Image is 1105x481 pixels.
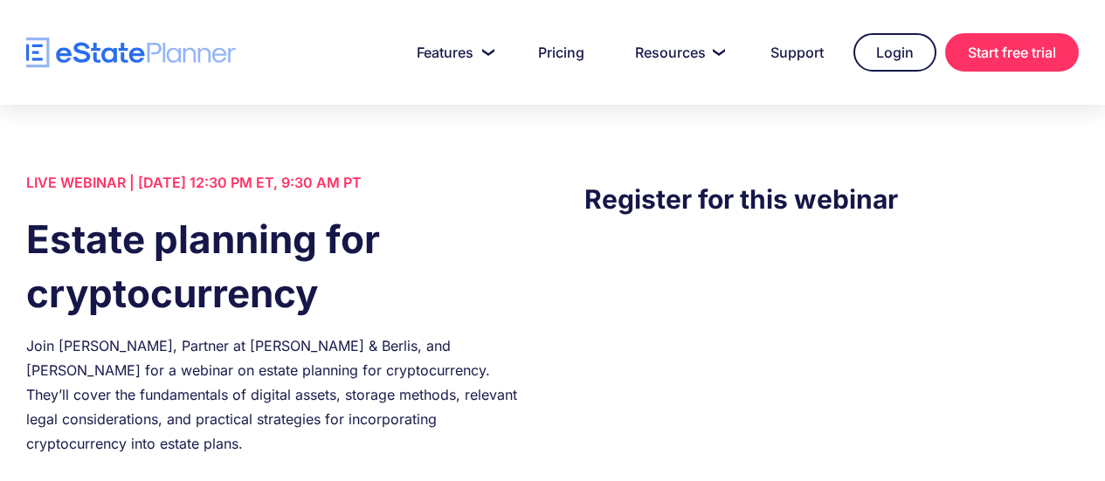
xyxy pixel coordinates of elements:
[517,35,605,70] a: Pricing
[396,35,508,70] a: Features
[26,170,521,195] div: LIVE WEBINAR | [DATE] 12:30 PM ET, 9:30 AM PT
[614,35,741,70] a: Resources
[853,33,936,72] a: Login
[26,212,521,320] h1: Estate planning for cryptocurrency
[749,35,845,70] a: Support
[26,38,236,68] a: home
[584,179,1079,219] h3: Register for this webinar
[26,333,521,456] div: Join [PERSON_NAME], Partner at [PERSON_NAME] & Berlis, and [PERSON_NAME] for a webinar on estate ...
[945,33,1079,72] a: Start free trial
